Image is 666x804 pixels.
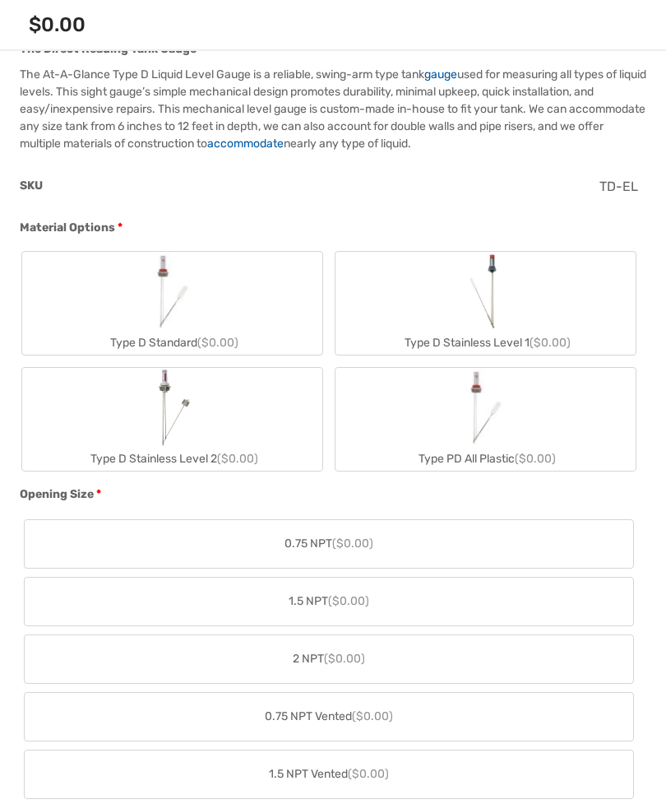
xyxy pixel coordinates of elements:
[335,253,636,356] label: Type D Stainless Level 1
[293,651,365,668] span: 2 NPT
[217,453,258,467] span: ($0.00)
[289,593,369,611] span: 1.5 NPT
[335,332,636,356] div: Type D Stainless Level 1
[284,536,373,553] span: 0.75 NPT
[118,220,123,237] abbr: required
[22,369,322,472] label: Type D Stainless Level 2
[20,179,43,193] span: SKU
[269,766,389,783] span: 1.5 NPT Vented
[515,453,556,467] span: ($0.00)
[22,332,322,356] div: Type D Standard
[464,253,507,332] img: Chemical Sight Gauge
[20,67,646,153] p: The At-A-Glance Type D Liquid Level Gauge is a reliable, swing-arm type tank used for measuring a...
[20,221,115,235] span: Material Options
[332,537,373,551] span: ($0.00)
[352,710,393,724] span: ($0.00)
[328,595,369,609] span: ($0.00)
[20,488,94,502] span: Opening Size
[29,13,86,36] span: $0.00
[22,253,322,356] label: Type D Standard
[348,768,389,782] span: ($0.00)
[324,653,365,667] span: ($0.00)
[424,68,457,82] a: gauge
[197,337,238,351] span: ($0.00)
[207,137,284,151] a: accommodate
[22,448,322,472] div: Type D Stainless Level 2
[96,486,101,504] abbr: required
[335,448,636,472] div: Type PD All Plastic
[530,337,571,351] span: ($0.00)
[335,369,636,472] label: Type PD All Plastic
[265,709,393,726] span: 0.75 NPT Vented
[599,179,638,195] span: TD-EL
